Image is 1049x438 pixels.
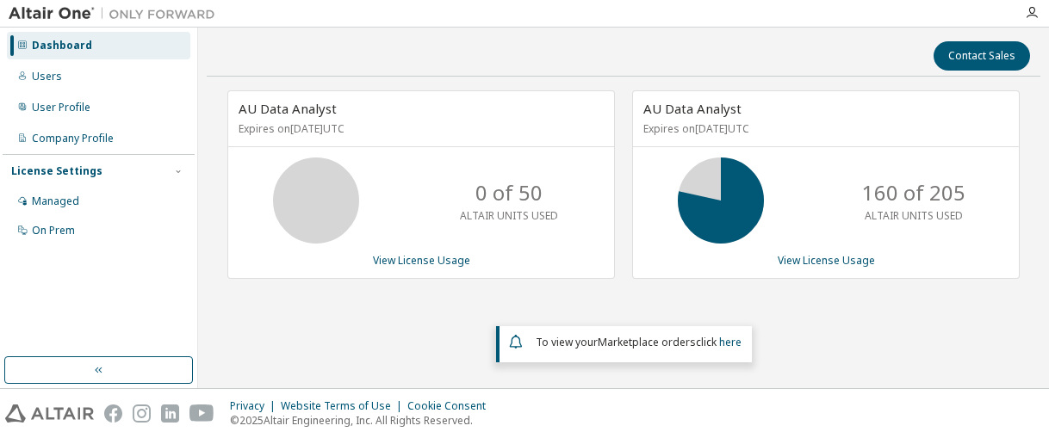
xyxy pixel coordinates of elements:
div: License Settings [11,164,102,178]
div: On Prem [32,224,75,238]
img: youtube.svg [189,404,214,423]
img: linkedin.svg [161,404,179,423]
p: Expires on [DATE] UTC [239,121,599,136]
div: Cookie Consent [407,399,496,413]
em: Marketplace orders [598,335,696,349]
p: ALTAIR UNITS USED [460,208,558,223]
span: To view your click [536,335,742,349]
div: User Profile [32,101,90,114]
div: Dashboard [32,39,92,52]
div: Website Terms of Use [281,399,407,413]
p: ALTAIR UNITS USED [865,208,963,223]
a: View License Usage [373,253,470,268]
div: Privacy [230,399,281,413]
div: Managed [32,194,79,208]
div: Users [32,70,62,83]
span: AU Data Analyst [239,100,337,117]
img: Altair One [9,5,224,22]
p: © 2025 Altair Engineering, Inc. All Rights Reserved. [230,413,496,428]
img: altair_logo.svg [5,404,94,423]
button: Contact Sales [934,41,1030,71]
img: instagram.svg [133,404,151,423]
img: facebook.svg [104,404,122,423]
span: AU Data Analyst [643,100,742,117]
a: here [719,335,742,349]
a: View License Usage [778,253,875,268]
p: Expires on [DATE] UTC [643,121,1004,136]
div: Company Profile [32,132,114,145]
p: 160 of 205 [862,178,965,207]
p: 0 of 50 [475,178,543,207]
